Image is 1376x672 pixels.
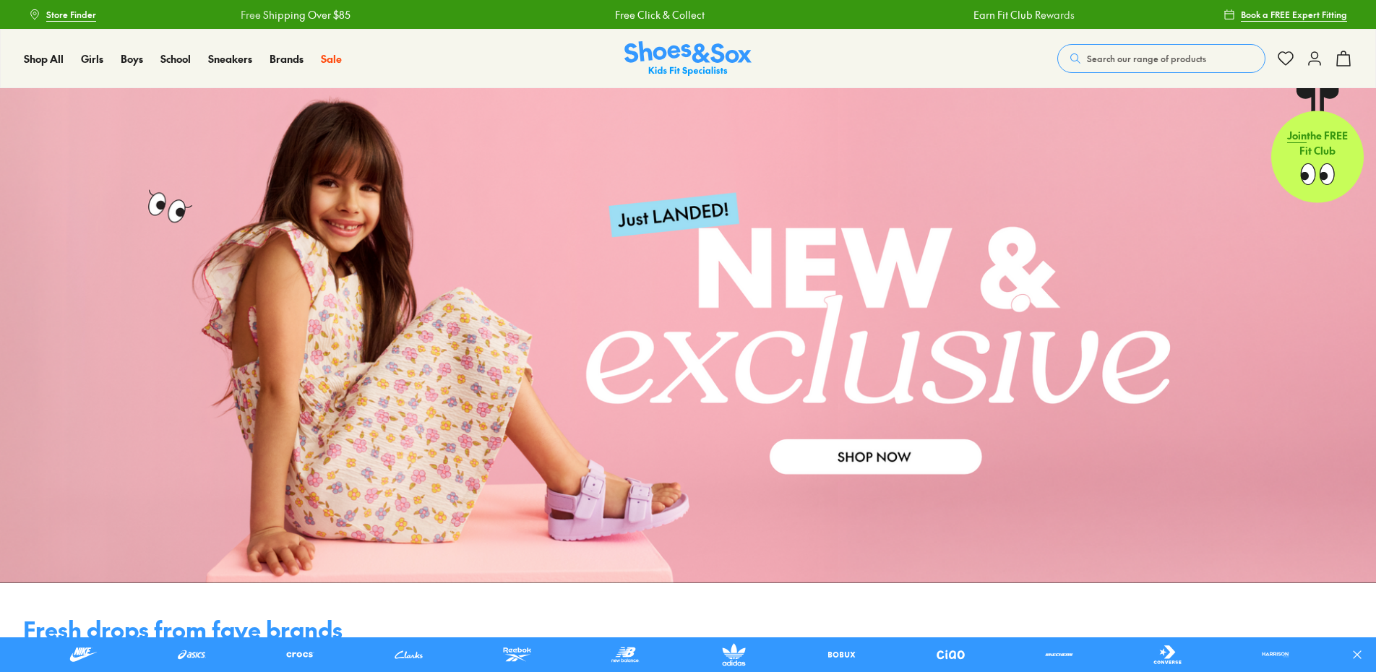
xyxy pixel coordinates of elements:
[270,51,304,66] a: Brands
[1087,52,1206,65] span: Search our range of products
[1057,44,1265,73] button: Search our range of products
[973,7,1075,22] a: Earn Fit Club Rewards
[1271,87,1364,203] a: Jointhe FREE Fit Club
[241,7,351,22] a: Free Shipping Over $85
[321,51,342,66] a: Sale
[1224,1,1347,27] a: Book a FREE Expert Fitting
[208,51,252,66] a: Sneakers
[1241,8,1347,21] span: Book a FREE Expert Fitting
[615,7,705,22] a: Free Click & Collect
[81,51,103,66] a: Girls
[24,51,64,66] a: Shop All
[29,1,96,27] a: Store Finder
[46,8,96,21] span: Store Finder
[624,41,752,77] a: Shoes & Sox
[624,41,752,77] img: SNS_Logo_Responsive.svg
[160,51,191,66] a: School
[1271,116,1364,170] p: the FREE Fit Club
[121,51,143,66] a: Boys
[1287,128,1307,142] span: Join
